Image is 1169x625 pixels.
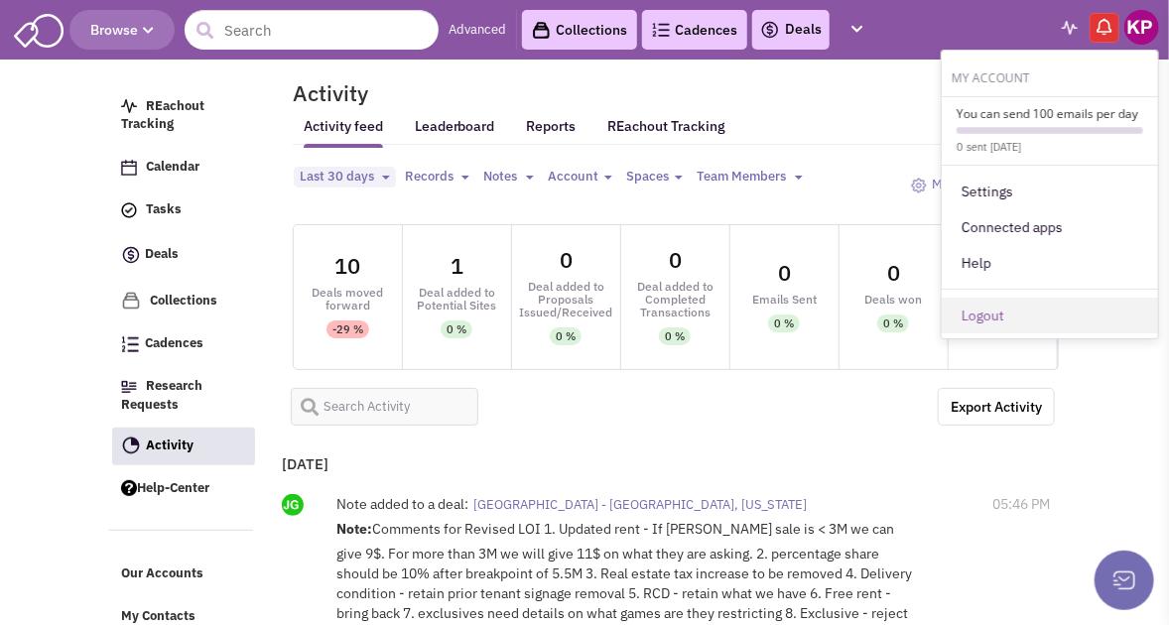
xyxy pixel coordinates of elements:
img: icon-collection-lavender.png [121,291,141,311]
img: Keypoint Partners [1124,10,1159,45]
button: Last 30 days [294,167,396,187]
span: Spaces [627,168,670,185]
div: 0 % [447,320,466,338]
div: 0 [778,262,791,284]
span: Team Members [698,168,787,185]
button: Spaces [621,167,689,187]
a: Help [942,245,1158,281]
div: 1 [451,255,463,277]
a: Tasks [111,191,254,229]
div: 0 % [665,327,685,345]
a: Cadences [642,10,747,50]
small: 0 sent [DATE] [957,140,1021,154]
a: Collections [111,282,254,320]
img: icon-tasks.png [121,202,137,218]
img: icon-deals.svg [760,18,780,42]
a: Activity feed [304,117,383,149]
a: Settings [942,174,1158,209]
span: Last 30 days [300,168,374,185]
img: icon-deals.svg [121,243,141,267]
img: help.png [121,480,137,496]
img: Research.png [121,381,137,393]
div: 0 % [774,314,794,332]
a: Manage Metrics [901,167,1034,203]
button: Notes [478,167,540,187]
b: [DATE] [282,454,328,473]
img: Cadences_logo.png [652,23,670,37]
img: Calendar.png [121,160,137,176]
h2: Activity [268,84,368,102]
span: My Contacts [121,607,195,624]
div: Deal added to Potential Sites [403,286,511,312]
button: Browse [69,10,175,50]
a: Research Requests [111,368,254,425]
a: Deals [760,18,822,42]
button: Records [399,167,475,187]
div: 0 [887,262,900,284]
div: 10 [334,255,360,277]
span: Collections [150,292,217,309]
a: Deals [111,234,254,277]
div: Deal added to Proposals Issued/Received [512,280,620,318]
span: Activity [146,437,194,453]
div: 0 [669,249,682,271]
a: Our Accounts [111,556,254,593]
img: Activity.png [122,437,140,454]
div: Deals moved forward [294,286,402,312]
strong: Note: [336,520,372,538]
div: Emails Sent [730,293,839,306]
span: Research Requests [121,377,202,413]
span: 05:46 PM [993,494,1051,514]
span: Our Accounts [121,564,203,581]
input: Search [185,10,439,50]
a: Collections [522,10,637,50]
span: Browse [90,21,154,39]
a: Help-Center [111,470,254,508]
span: Notes [484,168,518,185]
button: Team Members [692,167,809,187]
img: SmartAdmin [14,10,64,48]
span: [GEOGRAPHIC_DATA] - [GEOGRAPHIC_DATA], [US_STATE] [473,496,807,513]
span: Calendar [146,159,199,176]
div: -29 % [332,320,363,338]
span: Cadences [145,334,203,351]
img: Cadences_logo.png [121,336,139,352]
img: jsdjpLiAYUaRK9fYpYFXFA.png [282,494,304,516]
a: Logout [942,298,1158,333]
a: Advanced [449,21,506,40]
input: Search Activity [291,388,478,426]
a: Calendar [111,149,254,187]
a: Reports [527,117,577,148]
h6: You can send 100 emails per day [957,105,1143,122]
img: octicon_gear-24.png [911,178,927,193]
a: Leaderboard [415,117,495,149]
span: Records [405,168,454,185]
a: REachout Tracking [111,88,254,145]
span: REachout Tracking [121,97,204,133]
img: icon-collection-lavender-black.svg [532,21,551,40]
div: Deals won [840,293,948,306]
button: Account [543,167,618,187]
span: Tasks [146,201,182,218]
div: 0 % [883,314,903,332]
a: Cadences [111,325,254,363]
a: Connected apps [942,209,1158,245]
h6: My Account [942,65,1158,86]
a: REachout Tracking [608,105,726,147]
label: Note added to a deal: [336,494,468,514]
span: Account [549,168,599,185]
div: 0 % [556,327,576,345]
div: 0 [560,249,573,271]
a: Activity [112,428,255,465]
div: Deal added to Completed Transactions [621,280,729,318]
a: Export the below as a .XLSX spreadsheet [938,388,1055,426]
